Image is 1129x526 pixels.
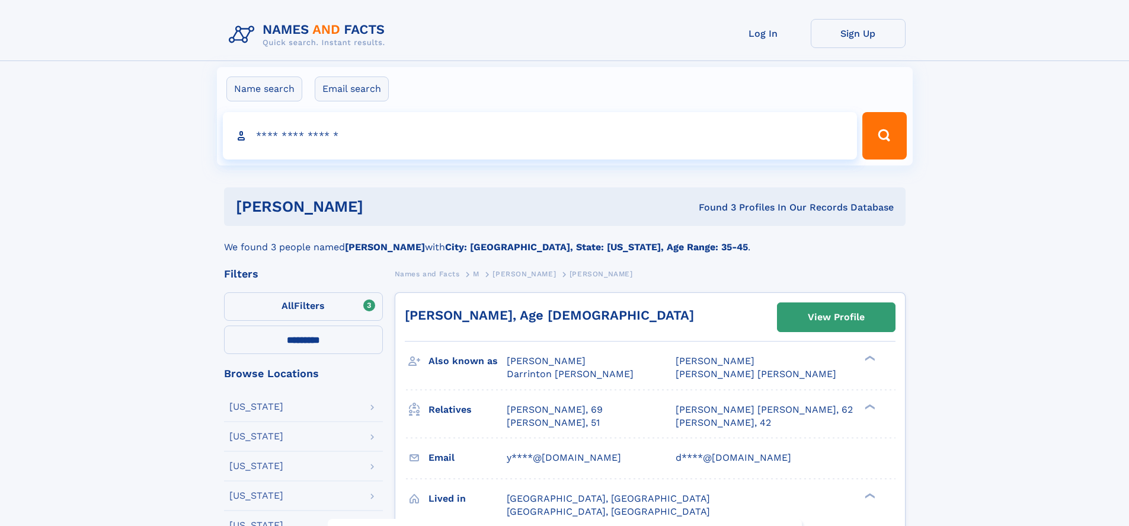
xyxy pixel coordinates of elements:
[473,270,479,278] span: M
[229,432,283,441] div: [US_STATE]
[676,368,836,380] span: [PERSON_NAME] [PERSON_NAME]
[428,489,507,509] h3: Lived in
[445,241,748,253] b: City: [GEOGRAPHIC_DATA], State: [US_STATE], Age Range: 35-45
[811,19,906,48] a: Sign Up
[229,402,283,412] div: [US_STATE]
[862,403,876,410] div: ❯
[345,241,425,253] b: [PERSON_NAME]
[236,199,531,214] h1: [PERSON_NAME]
[492,270,556,278] span: [PERSON_NAME]
[676,403,853,416] a: [PERSON_NAME] [PERSON_NAME], 62
[862,112,906,160] button: Search Button
[224,19,395,51] img: Logo Names and Facts
[428,351,507,371] h3: Also known as
[315,76,389,101] label: Email search
[224,226,906,254] div: We found 3 people named with .
[808,304,865,331] div: View Profile
[507,493,710,504] span: [GEOGRAPHIC_DATA], [GEOGRAPHIC_DATA]
[716,19,811,48] a: Log In
[473,266,479,281] a: M
[778,303,895,331] a: View Profile
[428,400,507,420] h3: Relatives
[507,368,634,380] span: Darrinton [PERSON_NAME]
[226,76,302,101] label: Name search
[224,292,383,321] label: Filters
[223,112,858,160] input: search input
[224,269,383,279] div: Filters
[570,270,633,278] span: [PERSON_NAME]
[507,416,600,429] a: [PERSON_NAME], 51
[531,201,894,214] div: Found 3 Profiles In Our Records Database
[862,355,876,362] div: ❯
[229,461,283,471] div: [US_STATE]
[507,506,710,517] span: [GEOGRAPHIC_DATA], [GEOGRAPHIC_DATA]
[282,300,294,311] span: All
[507,355,586,366] span: [PERSON_NAME]
[224,368,383,379] div: Browse Locations
[492,266,556,281] a: [PERSON_NAME]
[395,266,460,281] a: Names and Facts
[676,416,771,429] a: [PERSON_NAME], 42
[229,491,283,501] div: [US_STATE]
[862,492,876,499] div: ❯
[405,308,694,323] a: [PERSON_NAME], Age [DEMOGRAPHIC_DATA]
[507,403,603,416] a: [PERSON_NAME], 69
[428,448,507,468] h3: Email
[676,355,754,366] span: [PERSON_NAME]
